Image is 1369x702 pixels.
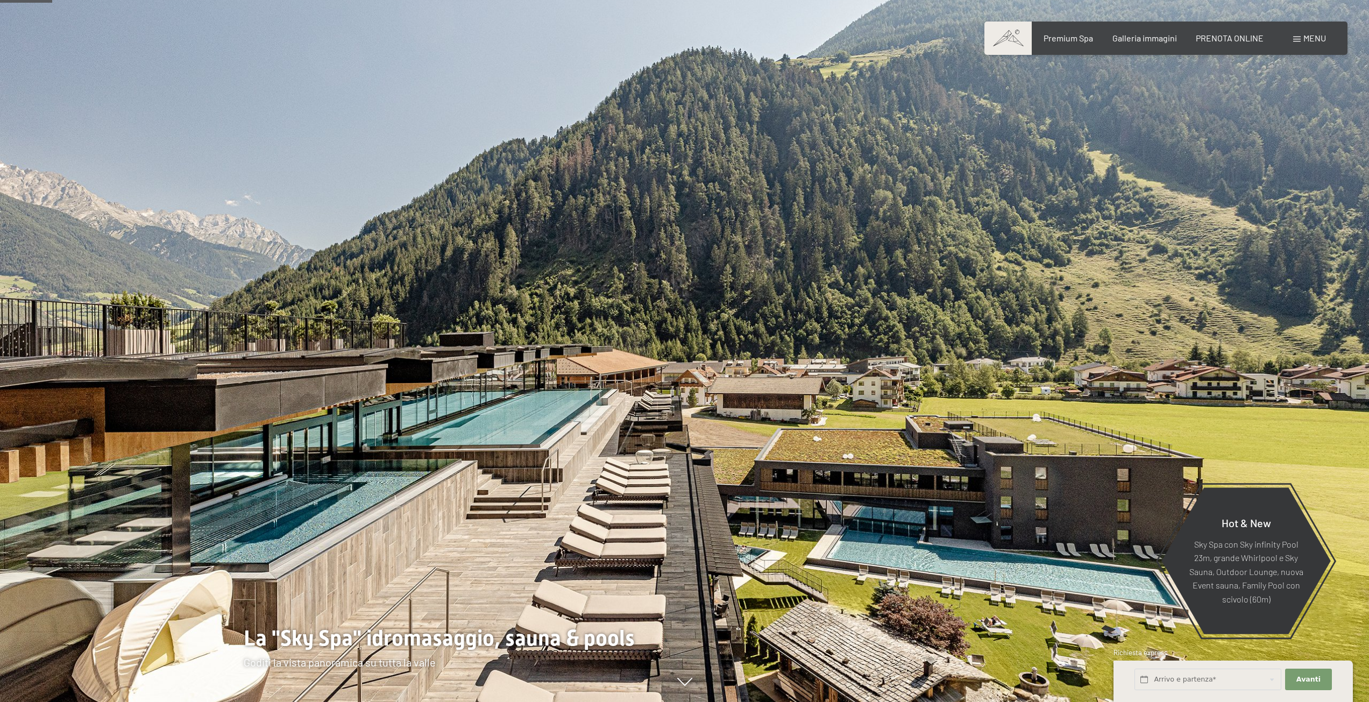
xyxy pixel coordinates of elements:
[1112,33,1177,43] a: Galleria immagini
[1044,33,1093,43] a: Premium Spa
[1222,516,1271,529] span: Hot & New
[1113,648,1167,657] span: Richiesta express
[1196,33,1264,43] a: PRENOTA ONLINE
[1285,669,1331,691] button: Avanti
[1188,537,1304,606] p: Sky Spa con Sky infinity Pool 23m, grande Whirlpool e Sky Sauna, Outdoor Lounge, nuova Event saun...
[1161,487,1331,635] a: Hot & New Sky Spa con Sky infinity Pool 23m, grande Whirlpool e Sky Sauna, Outdoor Lounge, nuova ...
[1296,675,1321,684] span: Avanti
[1303,33,1326,43] span: Menu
